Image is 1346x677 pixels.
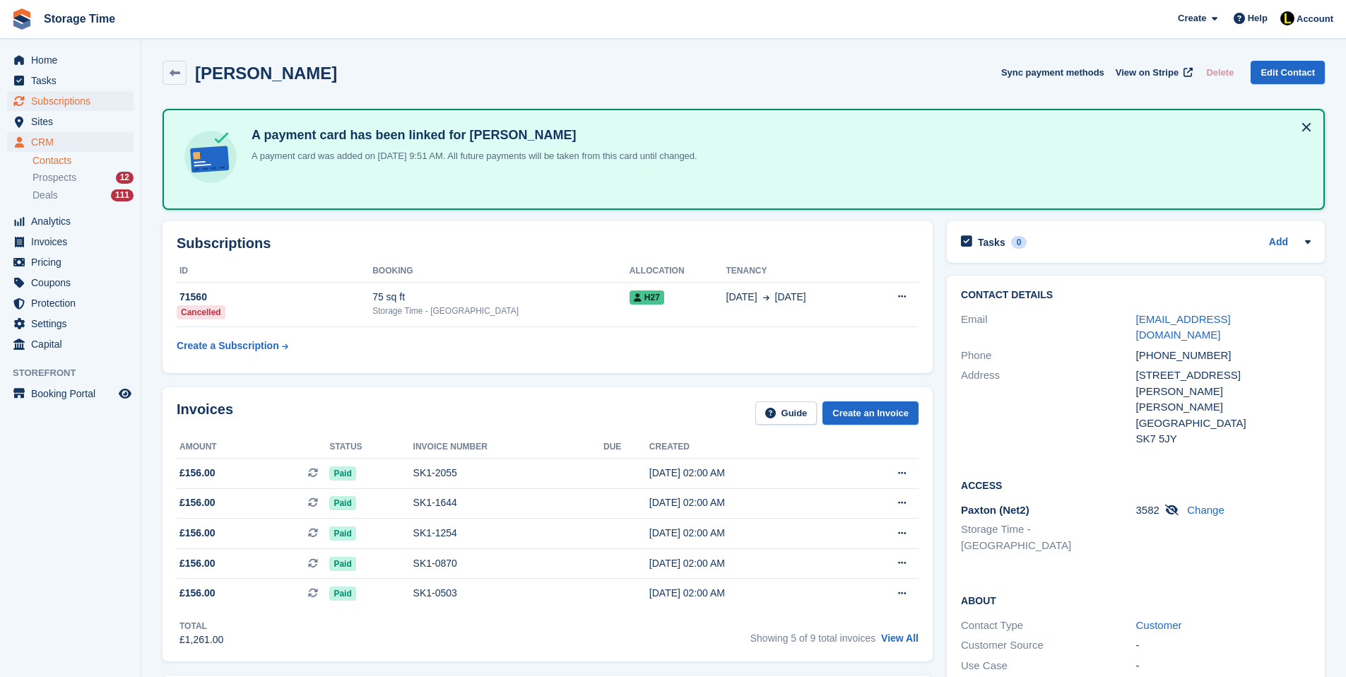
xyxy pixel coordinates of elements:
a: Create a Subscription [177,333,288,359]
span: Paxton (Net2) [961,504,1029,516]
button: Sync payment methods [1001,61,1104,84]
div: Email [961,312,1135,343]
div: Phone [961,348,1135,364]
span: Coupons [31,273,116,293]
div: [GEOGRAPHIC_DATA] [1136,416,1311,432]
span: Capital [31,334,116,354]
span: 3582 [1136,504,1159,516]
span: [DATE] [726,290,757,305]
div: 75 sq ft [372,290,630,305]
h2: About [961,593,1311,607]
div: SK1-1254 [413,526,603,541]
div: [DATE] 02:00 AM [649,556,843,571]
th: Tenancy [726,260,867,283]
div: - [1136,658,1311,674]
div: Contact Type [961,618,1135,634]
a: menu [7,384,134,404]
span: Paid [329,587,355,601]
span: Protection [31,293,116,313]
a: Prospects 12 [33,170,134,185]
span: Sites [31,112,116,131]
span: Settings [31,314,116,334]
div: [DATE] 02:00 AM [649,526,843,541]
span: Paid [329,526,355,541]
th: Amount [177,436,329,459]
a: menu [7,314,134,334]
div: - [1136,637,1311,654]
div: Customer Source [961,637,1135,654]
div: SK1-0503 [413,586,603,601]
span: Subscriptions [31,91,116,111]
a: Customer [1136,619,1182,631]
span: CRM [31,132,116,152]
a: Change [1187,504,1224,516]
img: card-linked-ebf98d0992dc2aeb22e95c0e3c79077019eb2392cfd83c6a337811c24bc77127.svg [181,127,240,187]
span: Paid [329,496,355,510]
th: Status [329,436,413,459]
div: 12 [116,172,134,184]
a: Guide [755,401,817,425]
h2: [PERSON_NAME] [195,64,337,83]
p: A payment card was added on [DATE] 9:51 AM. All future payments will be taken from this card unti... [246,149,697,163]
div: SK1-2055 [413,466,603,481]
span: Deals [33,189,58,202]
h2: Invoices [177,401,233,425]
th: Allocation [630,260,726,283]
span: £156.00 [179,466,216,481]
a: View All [881,632,919,644]
div: 71560 [177,290,372,305]
div: [DATE] 02:00 AM [649,495,843,510]
a: menu [7,273,134,293]
img: stora-icon-8386f47178a22dfd0bd8f6a31ec36ba5ce8667c1dd55bd0f319d3a0aa187defe.svg [11,8,33,30]
a: Storage Time [38,7,121,30]
span: £156.00 [179,586,216,601]
a: menu [7,71,134,90]
span: [DATE] [775,290,806,305]
div: SK7 5JY [1136,431,1311,447]
span: Account [1297,12,1333,26]
span: Analytics [31,211,116,231]
li: Storage Time - [GEOGRAPHIC_DATA] [961,522,1135,553]
div: Address [961,367,1135,447]
h2: Tasks [978,236,1005,249]
div: Storage Time - [GEOGRAPHIC_DATA] [372,305,630,317]
div: [DATE] 02:00 AM [649,466,843,481]
th: Created [649,436,843,459]
div: [DATE] 02:00 AM [649,586,843,601]
a: menu [7,50,134,70]
button: Delete [1200,61,1239,84]
h2: Subscriptions [177,235,919,252]
a: Create an Invoice [822,401,919,425]
th: Due [603,436,649,459]
a: menu [7,91,134,111]
span: H27 [630,290,664,305]
a: Preview store [117,385,134,402]
span: £156.00 [179,556,216,571]
h4: A payment card has been linked for [PERSON_NAME] [246,127,697,143]
div: Create a Subscription [177,338,279,353]
div: [STREET_ADDRESS][PERSON_NAME] [1136,367,1311,399]
th: ID [177,260,372,283]
a: Add [1269,235,1288,251]
div: Use Case [961,658,1135,674]
span: Pricing [31,252,116,272]
div: [PHONE_NUMBER] [1136,348,1311,364]
a: menu [7,232,134,252]
th: Booking [372,260,630,283]
img: Laaibah Sarwar [1280,11,1294,25]
div: SK1-0870 [413,556,603,571]
div: SK1-1644 [413,495,603,510]
a: Deals 111 [33,188,134,203]
div: 111 [111,189,134,201]
span: Booking Portal [31,384,116,404]
div: [PERSON_NAME] [1136,399,1311,416]
span: Invoices [31,232,116,252]
a: [EMAIL_ADDRESS][DOMAIN_NAME] [1136,313,1231,341]
span: Home [31,50,116,70]
a: menu [7,132,134,152]
div: Cancelled [177,305,225,319]
span: Help [1248,11,1268,25]
a: Contacts [33,154,134,167]
a: Edit Contact [1251,61,1325,84]
a: menu [7,112,134,131]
